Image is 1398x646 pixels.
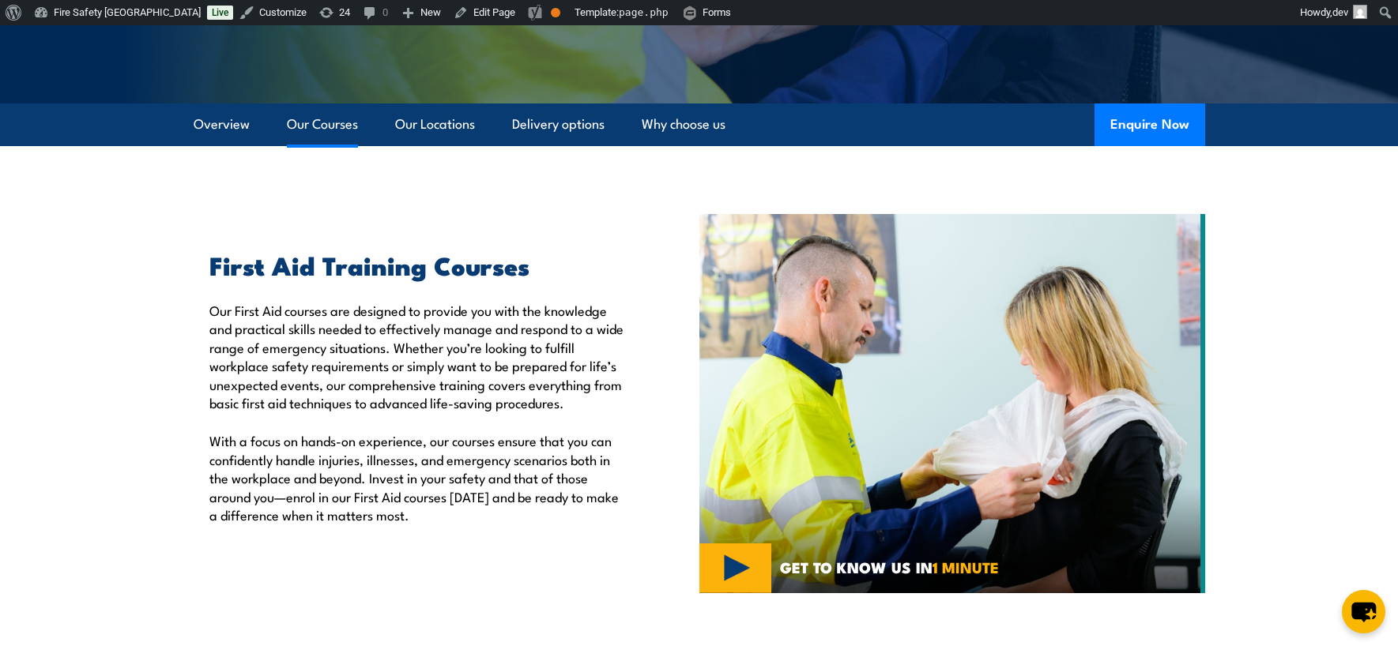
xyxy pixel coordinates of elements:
[551,8,560,17] div: OK
[1095,103,1205,146] button: Enquire Now
[699,214,1205,593] img: Fire & Safety Australia deliver Health and Safety Representatives Training Courses – HSR Training
[209,254,627,276] h2: First Aid Training Courses
[619,6,669,18] span: page.php
[1342,590,1385,633] button: chat-button
[642,103,725,145] a: Why choose us
[207,6,233,20] a: Live
[780,560,999,574] span: GET TO KNOW US IN
[287,103,358,145] a: Our Courses
[209,431,627,524] p: With a focus on hands-on experience, our courses ensure that you can confidently handle injuries,...
[194,103,250,145] a: Overview
[933,555,999,578] strong: 1 MINUTE
[395,103,475,145] a: Our Locations
[209,301,627,411] p: Our First Aid courses are designed to provide you with the knowledge and practical skills needed ...
[512,103,605,145] a: Delivery options
[1332,6,1348,18] span: dev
